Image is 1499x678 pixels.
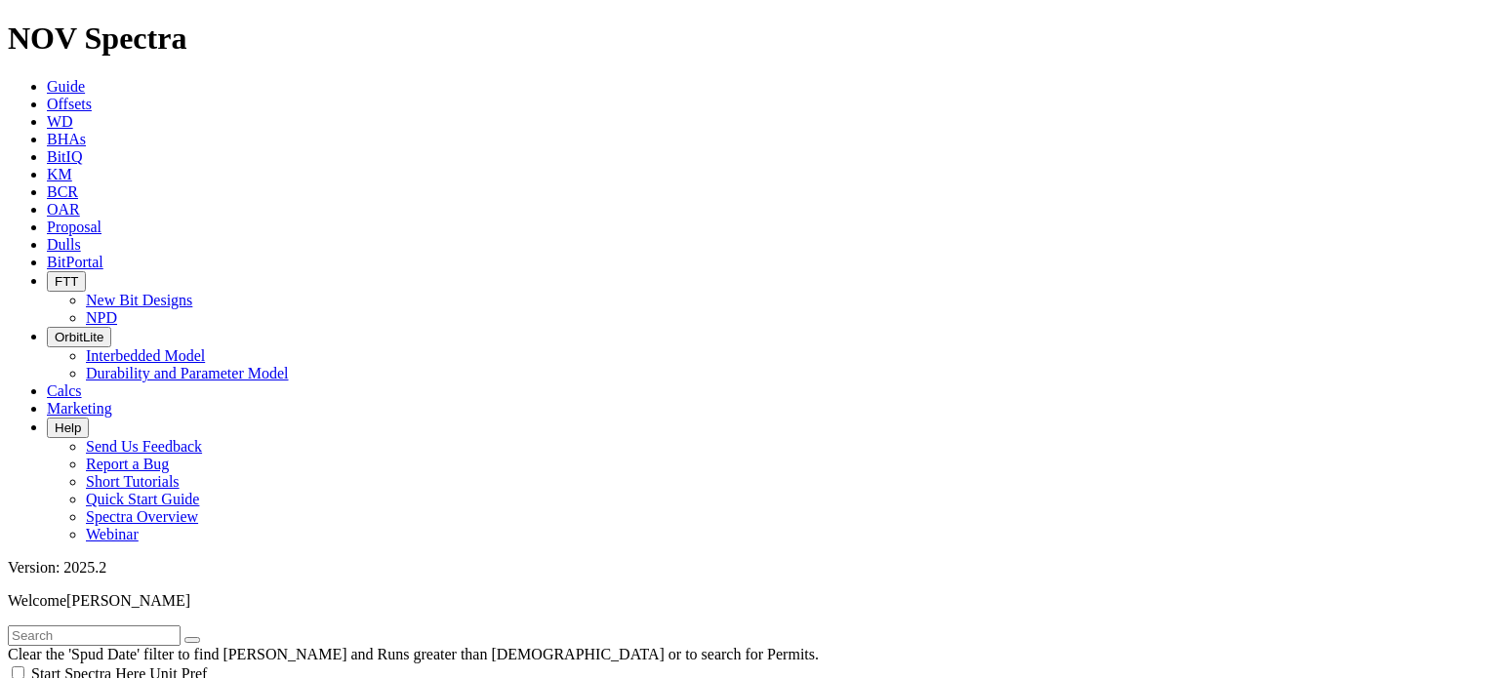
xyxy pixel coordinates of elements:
[86,438,202,455] a: Send Us Feedback
[47,166,72,182] a: KM
[8,559,1491,577] div: Version: 2025.2
[86,491,199,507] a: Quick Start Guide
[86,508,198,525] a: Spectra Overview
[8,625,181,646] input: Search
[47,78,85,95] a: Guide
[47,254,103,270] a: BitPortal
[55,274,78,289] span: FTT
[47,400,112,417] a: Marketing
[86,365,289,381] a: Durability and Parameter Model
[47,327,111,347] button: OrbitLite
[55,420,81,435] span: Help
[86,526,139,542] a: Webinar
[8,646,819,662] span: Clear the 'Spud Date' filter to find [PERSON_NAME] and Runs greater than [DEMOGRAPHIC_DATA] or to...
[86,309,117,326] a: NPD
[47,96,92,112] a: Offsets
[55,330,103,344] span: OrbitLite
[66,592,190,609] span: [PERSON_NAME]
[47,148,82,165] a: BitIQ
[8,20,1491,57] h1: NOV Spectra
[47,113,73,130] a: WD
[86,456,169,472] a: Report a Bug
[47,271,86,292] button: FTT
[47,201,80,218] a: OAR
[47,219,101,235] a: Proposal
[47,131,86,147] a: BHAs
[47,183,78,200] a: BCR
[47,236,81,253] a: Dulls
[47,382,82,399] a: Calcs
[86,347,205,364] a: Interbedded Model
[86,473,180,490] a: Short Tutorials
[47,418,89,438] button: Help
[8,592,1491,610] p: Welcome
[86,292,192,308] a: New Bit Designs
